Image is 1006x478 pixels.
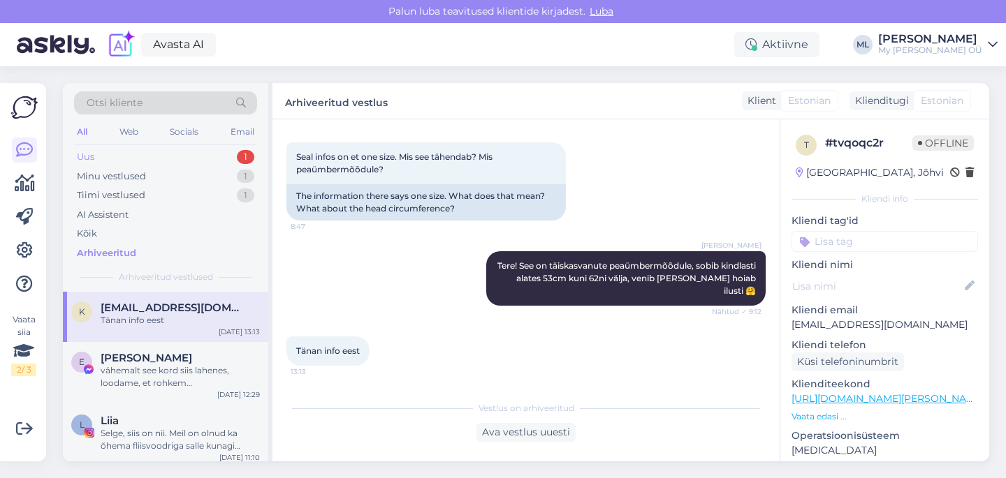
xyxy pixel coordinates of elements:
[792,257,978,272] p: Kliendi nimi
[117,123,141,141] div: Web
[219,327,260,337] div: [DATE] 13:13
[77,150,94,164] div: Uus
[87,96,143,110] span: Otsi kliente
[792,214,978,228] p: Kliendi tag'id
[101,427,260,452] div: Selge, siis on nii. Meil on olnud ka õhema fliisvoodriga salle kunagi valikus, [PERSON_NAME] info...
[479,402,574,414] span: Vestlus on arhiveeritud
[237,170,254,184] div: 1
[77,170,146,184] div: Minu vestlused
[878,33,982,45] div: [PERSON_NAME]
[101,414,119,427] span: Liia
[850,94,909,108] div: Klienditugi
[825,135,912,151] div: # tvqoqc2r
[709,306,761,317] span: Nähtud ✓ 9:12
[119,271,213,283] span: Arhiveeritud vestlused
[101,301,246,314] span: kaisakopper@gmail.com
[792,278,962,294] input: Lisa nimi
[878,33,998,56] a: [PERSON_NAME]My [PERSON_NAME] OÜ
[296,345,360,356] span: Tänan info eest
[792,352,904,371] div: Küsi telefoninumbrit
[921,94,963,108] span: Estonian
[792,377,978,391] p: Klienditeekond
[878,45,982,56] div: My [PERSON_NAME] OÜ
[701,240,761,251] span: [PERSON_NAME]
[101,364,260,389] div: vähemalt see kord siis lahenes, loodame, et rohkem [PERSON_NAME] juhtu 🤗 aitäh tellimuse eest 🥰
[792,410,978,423] p: Vaata edasi ...
[853,35,873,54] div: ML
[792,231,978,252] input: Lisa tag
[792,392,984,405] a: [URL][DOMAIN_NAME][PERSON_NAME]
[296,151,495,174] span: Seal infos on et one size. Mis see tähendab? Mis peaümbermõõdule?
[167,123,201,141] div: Socials
[219,452,260,463] div: [DATE] 11:10
[742,94,776,108] div: Klient
[77,208,129,222] div: AI Assistent
[792,318,978,332] p: [EMAIL_ADDRESS][DOMAIN_NAME]
[217,389,260,400] div: [DATE] 12:29
[585,5,618,17] span: Luba
[792,338,978,352] p: Kliendi telefon
[497,260,758,296] span: Tere! See on täiskasvanute peaümbermõõdule, sobib kindlasti alates 53cm kuni 62ni välja, venib [P...
[106,30,136,59] img: explore-ai
[77,246,136,260] div: Arhiveeritud
[101,314,260,327] div: Tänan info eest
[79,357,85,367] span: E
[228,123,257,141] div: Email
[788,94,831,108] span: Estonian
[237,188,254,202] div: 1
[291,366,343,377] span: 13:13
[286,184,566,221] div: The information there says one size. What does that mean? What about the head circumference?
[11,313,36,376] div: Vaata siia
[80,419,85,430] span: L
[74,123,90,141] div: All
[792,303,978,318] p: Kliendi email
[11,94,38,121] img: Askly Logo
[291,221,343,232] span: 8:47
[11,364,36,376] div: 2 / 3
[792,193,978,205] div: Kliendi info
[734,32,819,57] div: Aktiivne
[912,135,974,151] span: Offline
[476,423,576,442] div: Ava vestlus uuesti
[79,306,85,317] span: k
[792,428,978,443] p: Operatsioonisüsteem
[237,150,254,164] div: 1
[804,140,809,150] span: t
[101,352,192,364] span: Ebeli Järv
[141,33,216,57] a: Avasta AI
[792,443,978,458] p: [MEDICAL_DATA]
[285,91,388,110] label: Arhiveeritud vestlus
[77,188,145,202] div: Tiimi vestlused
[77,227,97,241] div: Kõik
[796,165,944,180] div: [GEOGRAPHIC_DATA], Jõhvi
